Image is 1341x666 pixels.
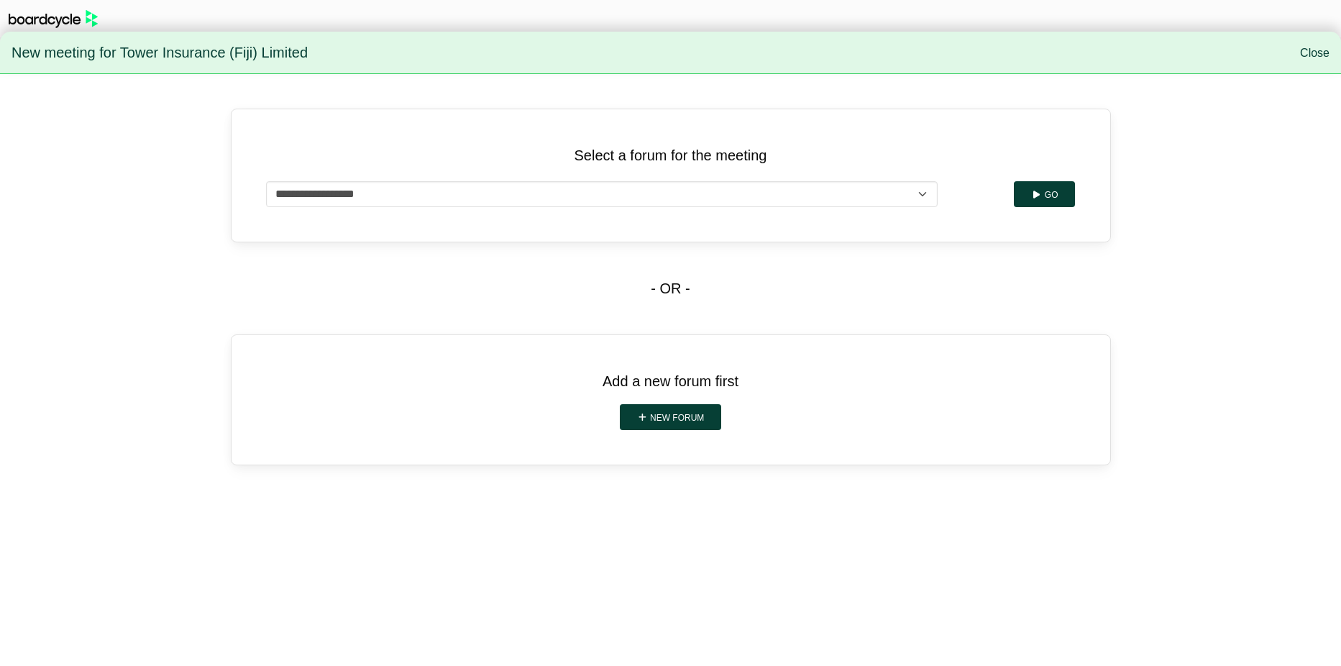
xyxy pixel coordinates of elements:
div: - OR - [231,242,1111,334]
a: New forum [620,404,722,430]
p: Select a forum for the meeting [266,144,1076,167]
img: BoardcycleBlackGreen-aaafeed430059cb809a45853b8cf6d952af9d84e6e89e1f1685b34bfd5cb7d64.svg [9,10,98,28]
button: Go [1014,181,1075,207]
span: New meeting for Tower Insurance (Fiji) Limited [12,38,308,68]
a: Close [1300,47,1329,59]
p: Add a new forum first [266,370,1076,393]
